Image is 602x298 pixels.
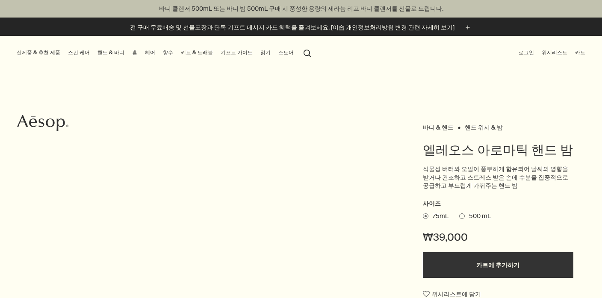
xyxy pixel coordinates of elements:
[201,260,401,279] div: 엘레오스 아로마틱 핸드 밤
[259,47,272,58] a: 읽기
[179,47,215,58] a: 키트 & 트래블
[272,260,291,279] button: previous slide
[96,47,126,58] a: 핸드 & 바디
[130,47,139,58] a: 홈
[66,47,91,58] a: 스킨 케어
[423,199,573,209] h2: 사이즈
[130,23,472,32] button: 전 구매 무료배송 및 선물포장과 단독 기프트 메시지 카드 혜택을 즐겨보세요. [이솝 개인정보처리방침 변경 관련 자세히 보기]
[423,165,573,190] p: 식물성 버터와 오일이 풍부하게 함유되어 날씨의 영향을 받거나 건조하고 스트레스 받은 손에 수분을 집중적으로 공급하고 부드럽게 가꿔주는 핸드 밤
[15,36,315,70] nav: primary
[9,4,593,13] p: 바디 클렌저 500mL 또는 바디 밤 500mL 구매 시 풍성한 용량의 제라늄 리프 바디 클렌저를 선물로 드립니다.
[311,260,330,279] button: next slide
[428,212,449,221] span: 75mL
[130,23,454,32] p: 전 구매 무료배송 및 선물포장과 단독 기프트 메시지 카드 혜택을 즐겨보세요. [이솝 개인정보처리방침 변경 관련 자세히 보기]
[517,36,587,70] nav: supplementary
[161,47,175,58] a: 향수
[219,47,254,58] a: 기프트 가이드
[540,47,569,58] a: 위시리스트
[423,124,454,128] a: 바디 & 핸드
[423,252,573,278] button: 카트에 추가하기 - ₩39,000
[277,47,295,58] button: 스토어
[143,47,157,58] a: 헤어
[423,230,468,244] span: ₩39,000
[15,112,71,136] a: Aesop
[517,47,536,58] button: 로그인
[300,44,315,61] button: 검색창 열기
[423,142,573,159] h1: 엘레오스 아로마틱 핸드 밤
[17,115,68,132] svg: Aesop
[465,212,491,221] span: 500 mL
[15,47,62,58] button: 신제품 & 추천 제품
[573,47,587,58] button: 카트
[465,124,503,128] a: 핸드 워시 & 밤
